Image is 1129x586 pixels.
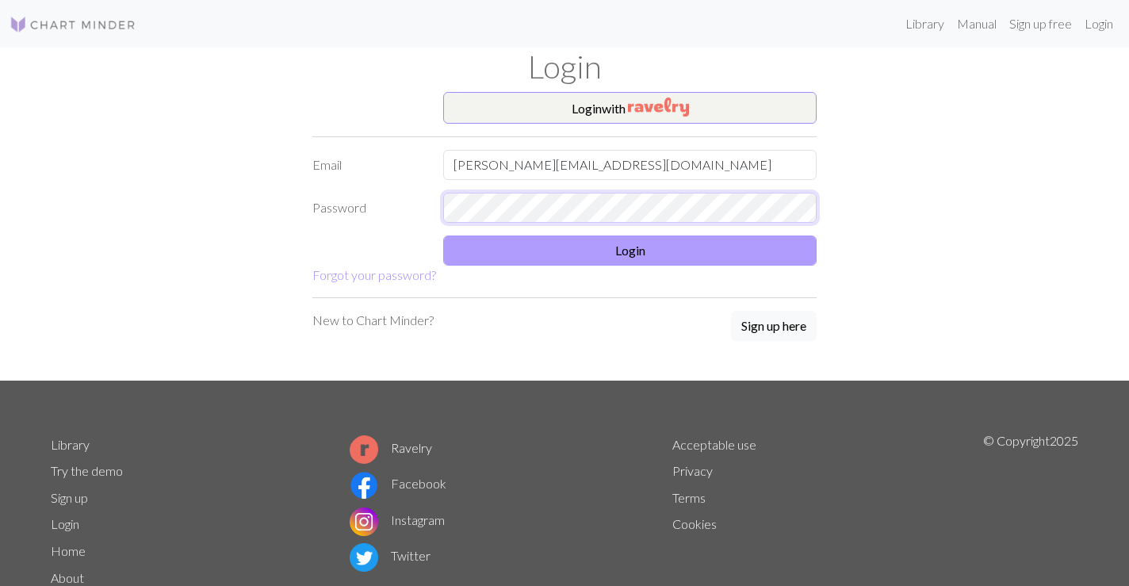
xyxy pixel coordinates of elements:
a: Library [899,8,951,40]
label: Password [303,193,434,223]
img: Ravelry [628,98,689,117]
a: Instagram [350,512,445,527]
button: Sign up here [731,311,817,341]
button: Loginwith [443,92,817,124]
a: Acceptable use [672,437,756,452]
a: Library [51,437,90,452]
img: Twitter logo [350,543,378,572]
p: New to Chart Minder? [312,311,434,330]
a: Sign up free [1003,8,1078,40]
h1: Login [41,48,1088,86]
img: Ravelry logo [350,435,378,464]
a: Terms [672,490,706,505]
a: Forgot your password? [312,267,436,282]
a: Twitter [350,548,431,563]
img: Logo [10,15,136,34]
a: Privacy [672,463,713,478]
a: Cookies [672,516,717,531]
label: Email [303,150,434,180]
img: Instagram logo [350,507,378,536]
img: Facebook logo [350,471,378,500]
a: About [51,570,84,585]
a: Home [51,543,86,558]
a: Ravelry [350,440,432,455]
button: Login [443,236,817,266]
a: Login [51,516,79,531]
a: Sign up [51,490,88,505]
a: Facebook [350,476,446,491]
a: Sign up here [731,311,817,343]
a: Login [1078,8,1119,40]
a: Try the demo [51,463,123,478]
a: Manual [951,8,1003,40]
